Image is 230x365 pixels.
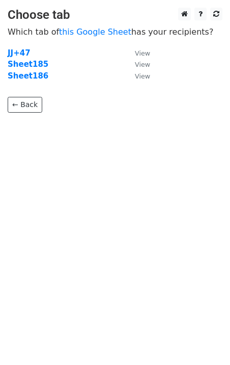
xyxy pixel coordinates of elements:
[8,60,48,69] a: Sheet185
[125,60,150,69] a: View
[135,72,150,80] small: View
[8,71,48,81] a: Sheet186
[59,27,131,37] a: this Google Sheet
[8,27,222,37] p: Which tab of has your recipients?
[8,48,31,58] a: JJ+47
[8,8,222,22] h3: Choose tab
[125,71,150,81] a: View
[135,49,150,57] small: View
[8,97,42,113] a: ← Back
[135,61,150,68] small: View
[125,48,150,58] a: View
